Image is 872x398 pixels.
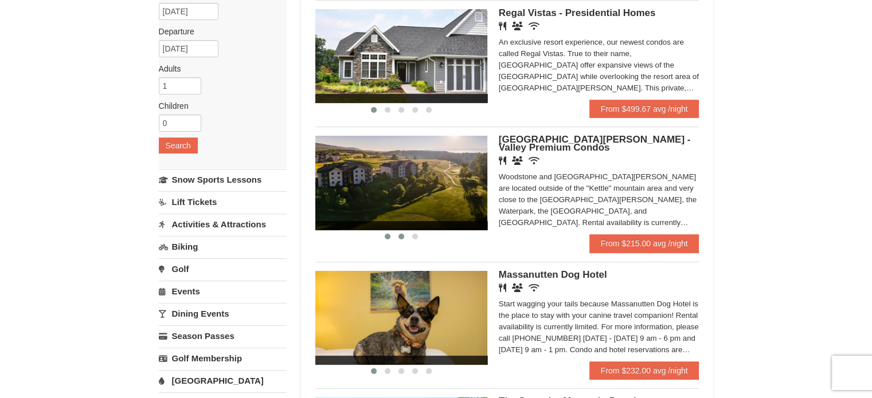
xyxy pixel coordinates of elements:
[512,283,523,292] i: Banquet Facilities
[529,22,539,30] i: Wireless Internet (free)
[159,26,278,37] label: Departure
[589,361,699,380] a: From $232.00 avg /night
[512,156,523,165] i: Banquet Facilities
[589,100,699,118] a: From $499.67 avg /night
[159,348,287,369] a: Golf Membership
[499,156,506,165] i: Restaurant
[159,214,287,235] a: Activities & Attractions
[499,283,506,292] i: Restaurant
[499,269,607,280] span: Massanutten Dog Hotel
[159,191,287,212] a: Lift Tickets
[159,325,287,346] a: Season Passes
[499,298,699,356] div: Start wagging your tails because Massanutten Dog Hotel is the place to stay with your canine trav...
[159,100,278,112] label: Children
[499,7,656,18] span: Regal Vistas - Presidential Homes
[499,171,699,228] div: Woodstone and [GEOGRAPHIC_DATA][PERSON_NAME] are located outside of the "Kettle" mountain area an...
[529,156,539,165] i: Wireless Internet (free)
[499,22,506,30] i: Restaurant
[159,236,287,257] a: Biking
[159,137,198,153] button: Search
[589,234,699,253] a: From $215.00 avg /night
[159,63,278,74] label: Adults
[159,370,287,391] a: [GEOGRAPHIC_DATA]
[159,169,287,190] a: Snow Sports Lessons
[529,283,539,292] i: Wireless Internet (free)
[159,258,287,279] a: Golf
[159,303,287,324] a: Dining Events
[159,281,287,302] a: Events
[512,22,523,30] i: Banquet Facilities
[499,134,691,153] span: [GEOGRAPHIC_DATA][PERSON_NAME] - Valley Premium Condos
[499,37,699,94] div: An exclusive resort experience, our newest condos are called Regal Vistas. True to their name, [G...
